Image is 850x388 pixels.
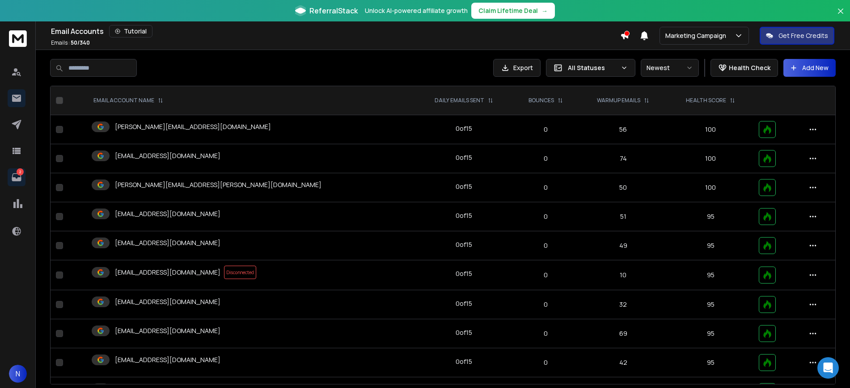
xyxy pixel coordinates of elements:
p: Get Free Credits [778,31,828,40]
div: 0 of 15 [456,269,472,278]
td: 51 [579,202,668,231]
td: 50 [579,173,668,202]
p: [EMAIL_ADDRESS][DOMAIN_NAME] [115,238,220,247]
td: 32 [579,290,668,319]
div: Open Intercom Messenger [817,357,839,379]
button: Export [493,59,541,77]
td: 74 [579,144,668,173]
button: Newest [641,59,699,77]
td: 100 [668,173,753,202]
button: Add New [783,59,836,77]
p: Health Check [729,63,770,72]
span: 50 / 340 [71,39,90,46]
div: 0 of 15 [456,124,472,133]
button: N [9,365,27,383]
p: All Statuses [568,63,617,72]
button: Get Free Credits [760,27,834,45]
p: DAILY EMAILS SENT [435,97,484,104]
td: 69 [579,319,668,348]
button: Claim Lifetime Deal→ [471,3,555,19]
td: 95 [668,260,753,290]
span: Disconnected [224,266,256,279]
p: 0 [518,300,573,309]
p: [EMAIL_ADDRESS][DOMAIN_NAME] [115,326,220,335]
div: 0 of 15 [456,240,472,249]
p: [EMAIL_ADDRESS][DOMAIN_NAME] [115,355,220,364]
div: 0 of 15 [456,357,472,366]
div: EMAIL ACCOUNT NAME [93,97,163,104]
p: 0 [518,358,573,367]
p: [EMAIL_ADDRESS][DOMAIN_NAME] [115,209,220,218]
p: [PERSON_NAME][EMAIL_ADDRESS][PERSON_NAME][DOMAIN_NAME] [115,180,321,189]
p: BOUNCES [529,97,554,104]
p: [PERSON_NAME][EMAIL_ADDRESS][DOMAIN_NAME] [115,122,271,131]
td: 95 [668,202,753,231]
p: 0 [518,183,573,192]
div: 0 of 15 [456,299,472,308]
div: Email Accounts [51,25,620,38]
p: 0 [518,329,573,338]
p: WARMUP EMAILS [597,97,640,104]
p: 0 [518,212,573,221]
td: 95 [668,319,753,348]
td: 100 [668,115,753,144]
div: 0 of 15 [456,153,472,162]
p: 0 [518,271,573,280]
p: 0 [518,241,573,250]
td: 100 [668,144,753,173]
td: 42 [579,348,668,377]
p: Emails : [51,39,90,46]
p: HEALTH SCORE [686,97,726,104]
p: Unlock AI-powered affiliate growth [365,6,468,15]
p: 0 [518,154,573,163]
a: 2 [8,168,25,186]
div: 0 of 15 [456,328,472,337]
td: 10 [579,260,668,290]
span: ReferralStack [309,5,358,16]
p: [EMAIL_ADDRESS][DOMAIN_NAME] [115,297,220,306]
td: 56 [579,115,668,144]
button: Health Check [710,59,778,77]
td: 95 [668,290,753,319]
p: 0 [518,125,573,134]
p: 2 [17,168,24,175]
td: 49 [579,231,668,260]
span: → [541,6,548,15]
td: 95 [668,348,753,377]
button: Close banner [835,5,846,27]
p: Marketing Campaign [665,31,730,40]
p: [EMAIL_ADDRESS][DOMAIN_NAME] [115,151,220,160]
button: Tutorial [109,25,152,38]
div: 0 of 15 [456,211,472,220]
td: 95 [668,231,753,260]
p: [EMAIL_ADDRESS][DOMAIN_NAME] [115,268,220,277]
div: 0 of 15 [456,182,472,191]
